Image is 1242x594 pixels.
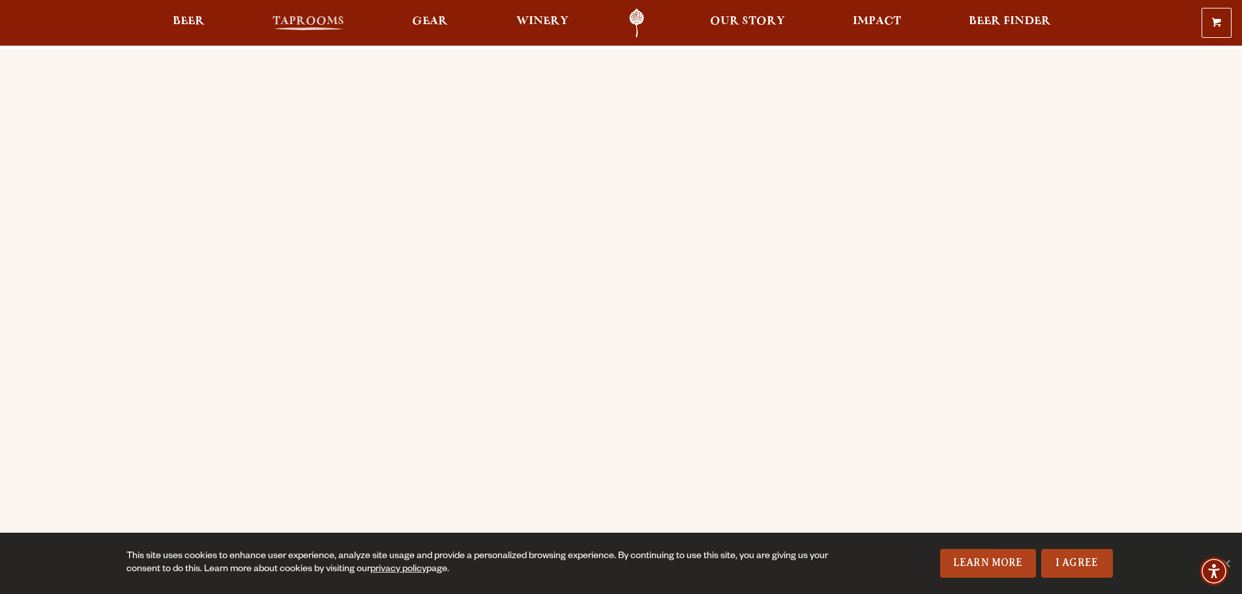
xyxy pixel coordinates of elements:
span: Our Story [710,16,785,27]
a: I Agree [1041,549,1113,578]
a: Our Story [702,8,793,38]
a: Impact [844,8,909,38]
span: Beer [173,16,205,27]
div: This site uses cookies to enhance user experience, analyze site usage and provide a personalized ... [126,550,833,576]
a: Learn More [940,549,1036,578]
a: Beer [164,8,213,38]
span: Taprooms [273,16,344,27]
a: privacy policy [370,565,426,575]
a: Taprooms [264,8,353,38]
a: Gear [404,8,456,38]
div: Accessibility Menu [1200,557,1228,586]
a: Winery [508,8,577,38]
span: Impact [853,16,901,27]
span: Gear [412,16,448,27]
span: Winery [516,16,569,27]
a: Odell Home [612,8,661,38]
a: Beer Finder [960,8,1059,38]
span: Beer Finder [969,16,1051,27]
